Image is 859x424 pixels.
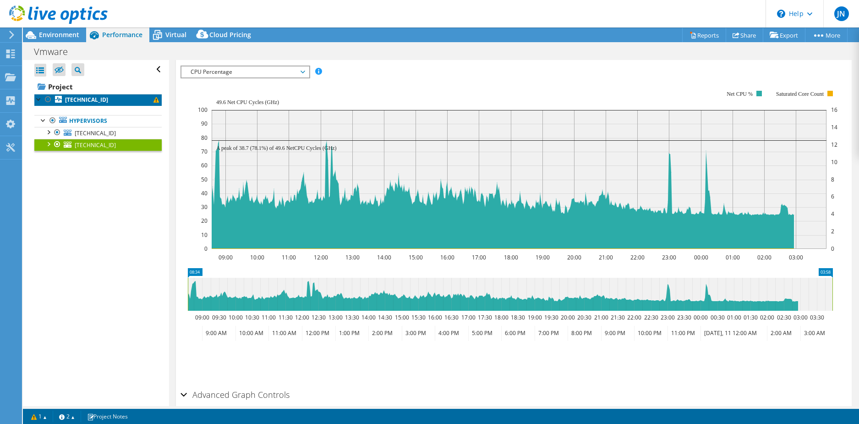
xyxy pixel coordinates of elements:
span: Virtual [165,30,186,39]
text: 11:00 [262,314,276,321]
text: 02:30 [777,314,791,321]
text: 00:00 [694,314,708,321]
span: Performance [102,30,142,39]
text: 8 [831,176,834,183]
a: Project Notes [81,411,134,422]
text: 19:00 [536,253,550,261]
text: 18:00 [494,314,509,321]
a: Hypervisors [34,115,162,127]
text: 20:00 [567,253,581,261]
text: 50 [201,176,208,183]
h2: Advanced Graph Controls [181,385,290,404]
text: 09:00 [219,253,233,261]
text: 02:00 [760,314,774,321]
text: 11:30 [279,314,293,321]
text: 14:30 [378,314,392,321]
a: [TECHNICAL_ID] [34,139,162,151]
span: JN [834,6,849,21]
text: 17:00 [472,253,486,261]
text: 21:30 [611,314,625,321]
a: Export [763,28,805,42]
text: 21:00 [599,253,613,261]
text: 4 [831,210,834,218]
text: 100 [198,106,208,114]
text: 00:30 [711,314,725,321]
text: 22:00 [630,253,645,261]
span: [TECHNICAL_ID] [75,129,116,137]
text: 00:00 [694,253,708,261]
a: [TECHNICAL_ID] [34,127,162,139]
text: 22:00 [627,314,641,321]
text: 0 [831,245,834,253]
text: 12 [831,141,837,149]
text: 18:00 [504,253,518,261]
text: A peak of 38.7 (78.1%) of 49.6 NetCPU Cycles (GHz) [216,145,337,151]
a: More [805,28,848,42]
a: 1 [25,411,53,422]
text: 03:00 [789,253,803,261]
text: 30 [201,203,208,211]
text: 14:00 [377,253,391,261]
text: 02:00 [757,253,771,261]
text: 0 [204,245,208,253]
text: 21:00 [594,314,608,321]
text: 40 [201,189,208,197]
text: 09:00 [195,314,209,321]
a: [TECHNICAL_ID] [34,94,162,106]
text: 19:30 [544,314,558,321]
b: [TECHNICAL_ID] [65,96,108,104]
text: 15:30 [411,314,426,321]
a: Project [34,79,162,94]
text: 10 [831,158,837,166]
text: 22:30 [644,314,658,321]
a: Share [726,28,763,42]
a: Reports [682,28,726,42]
text: 80 [201,134,208,142]
text: 03:30 [810,314,824,321]
text: 20 [201,217,208,225]
text: 60 [201,161,208,169]
text: 13:00 [328,314,343,321]
text: 14:00 [361,314,376,321]
text: 12:00 [314,253,328,261]
svg: \n [777,10,785,18]
text: 11:00 [282,253,296,261]
text: 10 [201,231,208,239]
text: Net CPU % [727,91,753,97]
text: 16 [831,106,837,114]
text: 70 [201,148,208,155]
h1: Vmware [30,47,82,57]
text: 10:00 [229,314,243,321]
text: 16:30 [444,314,459,321]
text: 10:00 [250,253,264,261]
text: 19:00 [528,314,542,321]
text: Saturated Core Count [776,91,824,97]
text: 01:00 [727,314,741,321]
text: 6 [831,193,834,200]
text: 23:00 [662,253,676,261]
text: 12:30 [312,314,326,321]
text: 14 [831,123,837,131]
text: 17:00 [461,314,476,321]
span: CPU Percentage [186,66,304,77]
text: 18:30 [511,314,525,321]
text: 10:30 [245,314,259,321]
text: 16:00 [428,314,442,321]
span: Environment [39,30,79,39]
text: 13:00 [345,253,360,261]
text: 15:00 [409,253,423,261]
text: 17:30 [478,314,492,321]
text: 23:00 [661,314,675,321]
text: 12:00 [295,314,309,321]
text: 23:30 [677,314,691,321]
a: 2 [53,411,81,422]
text: 90 [201,120,208,127]
text: 49.6 Net CPU Cycles (GHz) [216,99,279,105]
text: 15:00 [395,314,409,321]
text: 20:00 [561,314,575,321]
span: Cloud Pricing [209,30,251,39]
text: 03:00 [793,314,808,321]
text: 01:00 [726,253,740,261]
text: 16:00 [440,253,454,261]
text: 13:30 [345,314,359,321]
